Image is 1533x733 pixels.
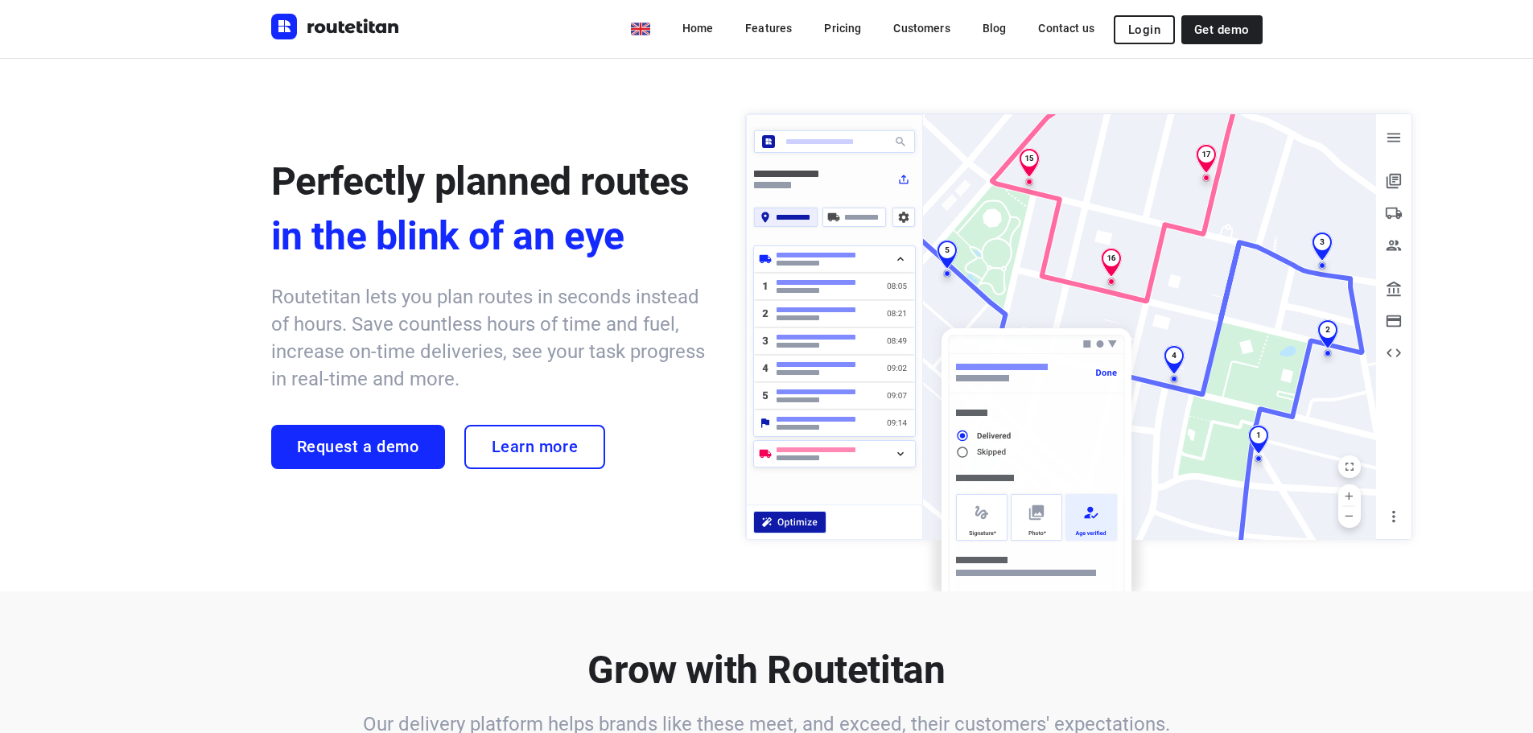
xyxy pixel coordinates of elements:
[297,438,419,456] span: Request a demo
[271,14,400,43] a: Routetitan
[271,14,400,39] img: Routetitan logo
[1181,15,1262,44] a: Get demo
[1194,23,1249,36] span: Get demo
[271,159,690,204] span: Perfectly planned routes
[1114,15,1175,44] button: Login
[1128,23,1160,36] span: Login
[732,14,805,43] a: Features
[587,647,945,693] b: Grow with Routetitan
[271,283,714,393] h6: Routetitan lets you plan routes in seconds instead of hours. Save countless hours of time and fue...
[1025,14,1107,43] a: Contact us
[271,209,714,264] span: in the blink of an eye
[736,104,1422,592] img: illustration
[970,14,1020,43] a: Blog
[464,425,606,469] a: Learn more
[492,438,579,456] span: Learn more
[271,425,445,469] a: Request a demo
[811,14,874,43] a: Pricing
[670,14,727,43] a: Home
[880,14,962,43] a: Customers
